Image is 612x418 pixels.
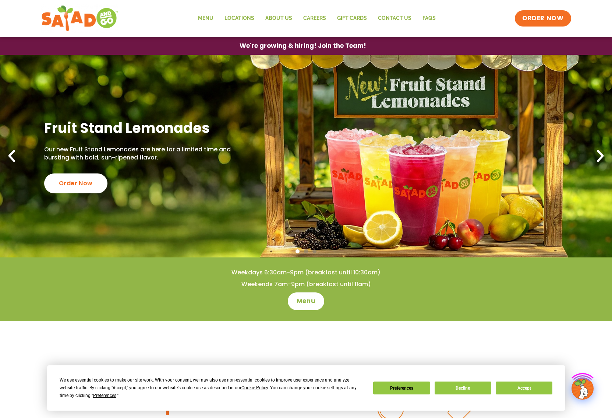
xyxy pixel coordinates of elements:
[312,249,316,253] span: Go to slide 3
[288,292,324,310] a: Menu
[260,10,298,27] a: About Us
[522,14,563,23] span: ORDER NOW
[296,249,300,253] span: Go to slide 1
[229,37,377,55] a: We're growing & hiring! Join the Team!
[435,382,491,394] button: Decline
[417,10,441,27] a: FAQs
[4,148,20,164] div: Previous slide
[496,382,552,394] button: Accept
[47,365,565,411] div: Cookie Consent Prompt
[100,372,306,416] h3: Good eating shouldn't be complicated.
[515,10,571,27] a: ORDER NOW
[373,382,430,394] button: Preferences
[93,393,116,398] span: Preferences
[44,145,231,162] p: Our new Fruit Stand Lemonades are here for a limited time and bursting with bold, sun-ripened fla...
[192,10,441,27] nav: Menu
[15,280,597,288] h4: Weekends 7am-9pm (breakfast until 11am)
[15,268,597,277] h4: Weekdays 6:30am-9pm (breakfast until 10:30am)
[372,10,417,27] a: Contact Us
[41,4,119,33] img: new-SAG-logo-768×292
[44,119,231,137] h2: Fruit Stand Lemonades
[219,10,260,27] a: Locations
[241,385,268,390] span: Cookie Policy
[60,376,364,400] div: We use essential cookies to make our site work. With your consent, we may also use non-essential ...
[304,249,308,253] span: Go to slide 2
[240,43,366,49] span: We're growing & hiring! Join the Team!
[44,173,107,193] div: Order Now
[332,10,372,27] a: GIFT CARDS
[297,297,315,306] span: Menu
[192,10,219,27] a: Menu
[592,148,608,164] div: Next slide
[298,10,332,27] a: Careers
